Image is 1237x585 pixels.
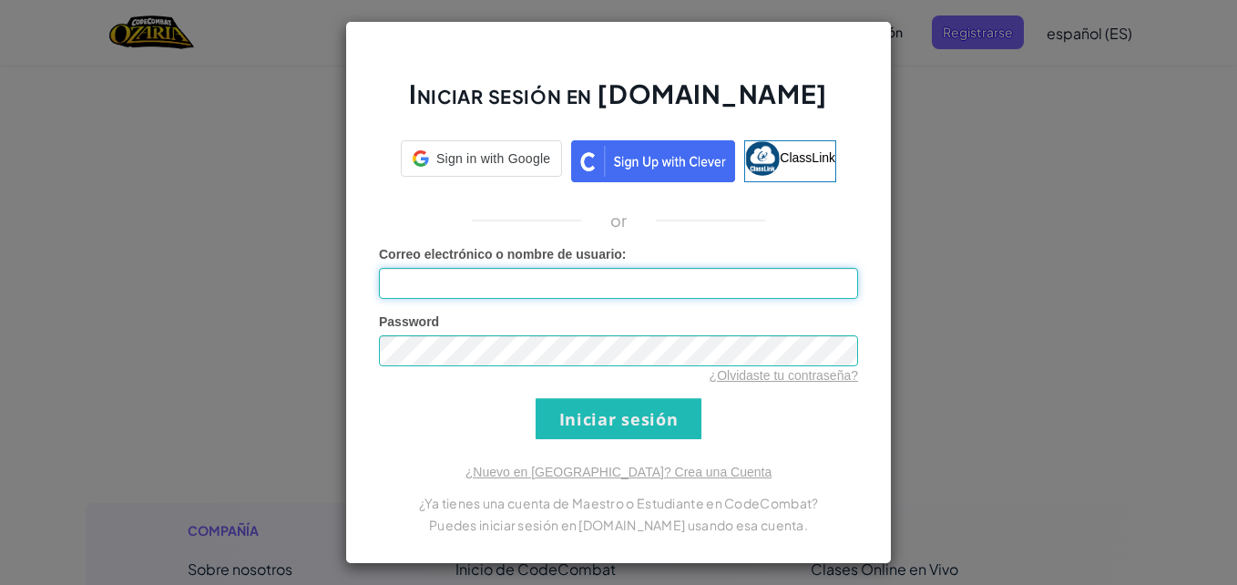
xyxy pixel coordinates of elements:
[379,77,858,129] h2: Iniciar sesión en [DOMAIN_NAME]
[780,150,835,165] span: ClassLink
[379,247,622,262] span: Correo electrónico o nombre de usuario
[710,368,858,383] a: ¿Olvidaste tu contraseña?
[401,140,562,177] div: Sign in with Google
[379,514,858,536] p: Puedes iniciar sesión en [DOMAIN_NAME] usando esa cuenta.
[610,210,628,231] p: or
[536,398,701,439] input: Iniciar sesión
[379,492,858,514] p: ¿Ya tienes una cuenta de Maestro o Estudiante en CodeCombat?
[745,141,780,176] img: classlink-logo-small.png
[571,140,735,182] img: clever_sso_button@2x.png
[379,314,439,329] span: Password
[379,245,627,263] label: :
[436,149,550,168] span: Sign in with Google
[401,140,562,182] a: Sign in with Google
[465,465,772,479] a: ¿Nuevo en [GEOGRAPHIC_DATA]? Crea una Cuenta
